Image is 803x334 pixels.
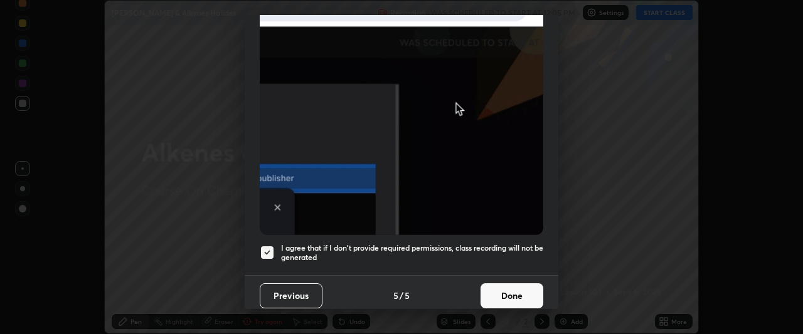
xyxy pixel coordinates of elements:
[393,289,398,302] h4: 5
[260,283,322,308] button: Previous
[400,289,403,302] h4: /
[281,243,543,263] h5: I agree that if I don't provide required permissions, class recording will not be generated
[481,283,543,308] button: Done
[405,289,410,302] h4: 5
